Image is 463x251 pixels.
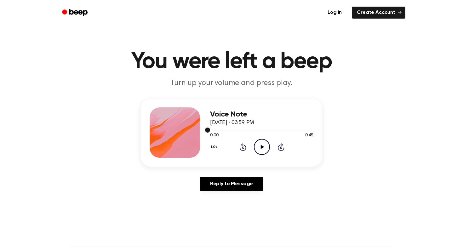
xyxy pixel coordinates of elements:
a: Log in [321,5,348,20]
span: 0:00 [210,132,218,139]
a: Beep [58,7,93,19]
span: 0:45 [305,132,313,139]
a: Reply to Message [200,177,263,191]
p: Turn up your volume and press play. [111,78,352,88]
button: 1.0x [210,142,220,152]
h3: Voice Note [210,110,313,119]
a: Create Account [352,7,405,19]
h1: You were left a beep [70,50,393,73]
span: [DATE] · 03:59 PM [210,120,254,126]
